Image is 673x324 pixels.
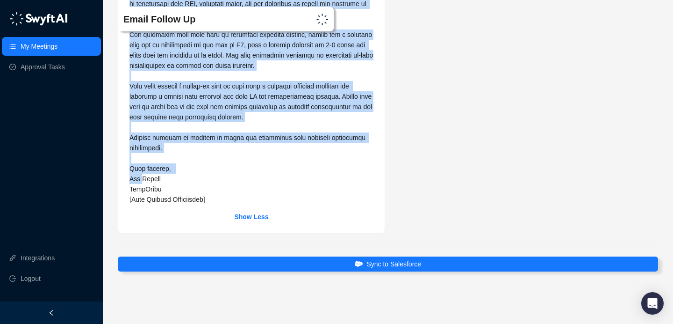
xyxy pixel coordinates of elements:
[123,13,240,26] h4: Email Follow Up
[21,269,41,288] span: Logout
[641,292,664,315] div: Open Intercom Messenger
[118,257,658,272] button: Sync to Salesforce
[234,213,268,221] strong: Show Less
[316,14,328,25] img: Swyft Logo
[48,309,55,316] span: left
[21,249,55,267] a: Integrations
[9,275,16,282] span: logout
[21,37,57,56] a: My Meetings
[9,12,68,26] img: logo-05li4sbe.png
[21,58,65,76] a: Approval Tasks
[366,259,421,269] span: Sync to Salesforce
